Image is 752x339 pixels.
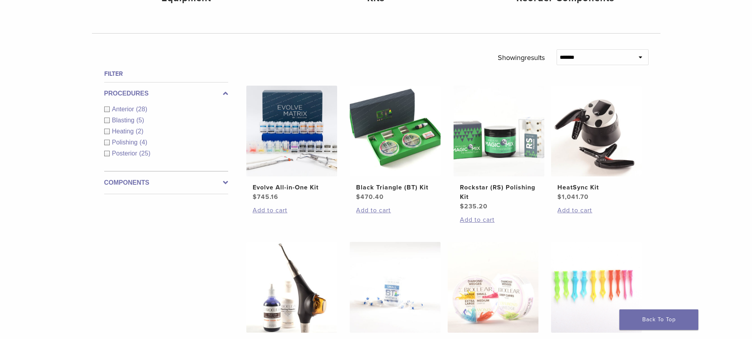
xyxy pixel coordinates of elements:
[448,242,538,333] img: Diamond Wedge Kits
[253,193,257,201] span: $
[104,89,228,98] label: Procedures
[253,193,278,201] bdi: 745.16
[112,117,137,124] span: Blasting
[136,106,147,112] span: (28)
[104,178,228,187] label: Components
[350,242,441,333] img: BT Matrix Series
[460,202,488,210] bdi: 235.20
[246,86,338,202] a: Evolve All-in-One KitEvolve All-in-One Kit $745.16
[350,86,441,176] img: Black Triangle (BT) Kit
[356,206,434,215] a: Add to cart: “Black Triangle (BT) Kit”
[112,150,139,157] span: Posterior
[356,193,360,201] span: $
[356,193,384,201] bdi: 470.40
[557,206,636,215] a: Add to cart: “HeatSync Kit”
[557,193,589,201] bdi: 1,041.70
[551,242,642,333] img: Diamond Wedge and Long Diamond Wedge
[112,106,136,112] span: Anterior
[460,202,464,210] span: $
[104,69,228,79] h4: Filter
[453,86,545,211] a: Rockstar (RS) Polishing KitRockstar (RS) Polishing Kit $235.20
[136,117,144,124] span: (5)
[349,86,441,202] a: Black Triangle (BT) KitBlack Triangle (BT) Kit $470.40
[619,309,698,330] a: Back To Top
[253,183,331,192] h2: Evolve All-in-One Kit
[112,139,140,146] span: Polishing
[557,193,562,201] span: $
[356,183,434,192] h2: Black Triangle (BT) Kit
[551,86,643,202] a: HeatSync KitHeatSync Kit $1,041.70
[112,128,136,135] span: Heating
[454,86,544,176] img: Rockstar (RS) Polishing Kit
[246,86,337,176] img: Evolve All-in-One Kit
[551,86,642,176] img: HeatSync Kit
[139,139,147,146] span: (4)
[498,49,545,66] p: Showing results
[136,128,144,135] span: (2)
[246,242,337,333] img: Blaster Kit
[460,215,538,225] a: Add to cart: “Rockstar (RS) Polishing Kit”
[139,150,150,157] span: (25)
[460,183,538,202] h2: Rockstar (RS) Polishing Kit
[253,206,331,215] a: Add to cart: “Evolve All-in-One Kit”
[557,183,636,192] h2: HeatSync Kit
